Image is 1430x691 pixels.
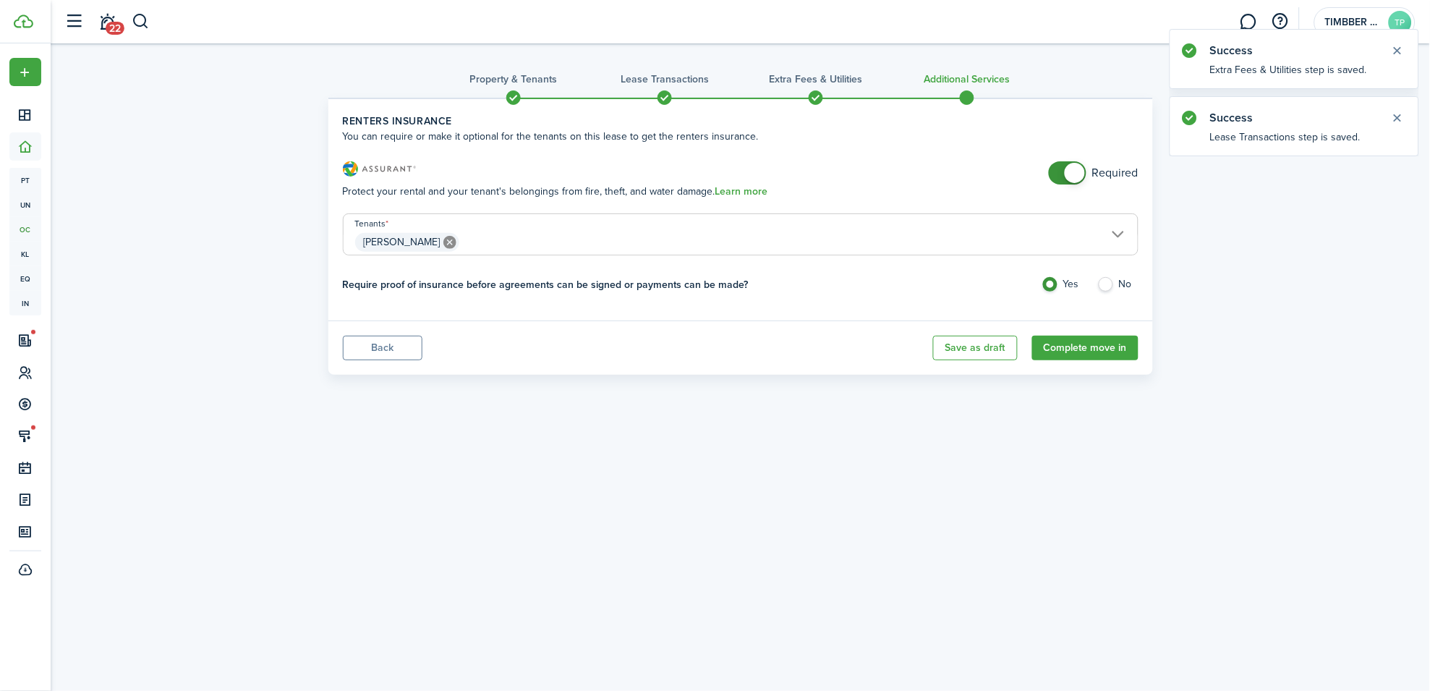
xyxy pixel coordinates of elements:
[9,266,41,291] a: eq
[9,168,41,192] a: pt
[1268,9,1293,34] button: Open resource center
[14,14,33,28] img: TenantCloud
[132,9,150,34] button: Search
[61,8,88,35] button: Open sidebar
[94,4,122,41] a: Notifications
[343,129,1139,144] wizard-step-header-description: You can require or make it optional for the tenants on this lease to get the renters insurance.
[770,72,863,87] h3: Extra fees & Utilities
[343,184,1049,199] p: Protect your rental and your tenant's belongings from fire, theft, and water damage.
[1042,277,1083,299] label: Yes
[924,72,1010,87] h3: Additional Services
[1210,109,1376,127] notify-title: Success
[364,234,441,250] span: [PERSON_NAME]
[470,72,558,87] h3: Property & Tenants
[1387,41,1408,61] button: Close notify
[343,161,416,177] img: Renters Insurance
[933,336,1018,360] button: Save as draft
[1170,130,1418,156] notify-body: Lease Transactions step is saved.
[9,217,41,242] a: oc
[9,291,41,315] a: in
[106,22,124,35] span: 22
[343,336,422,360] button: Back
[1235,4,1262,41] a: Messaging
[9,58,41,86] button: Open menu
[1325,17,1383,27] span: TIMBBER PROPERTIES, LLC
[9,242,41,266] a: kl
[621,72,709,87] h3: Lease Transactions
[343,114,1139,129] wizard-step-header-title: Renters Insurance
[1032,336,1139,360] button: Continue
[715,186,768,198] a: Learn more
[1389,11,1412,34] avatar-text: TP
[9,192,41,217] a: un
[1387,108,1408,128] button: Close notify
[343,277,749,306] h4: Require proof of insurance before agreements can be signed or payments can be made?
[1210,42,1376,59] notify-title: Success
[1170,62,1418,88] notify-body: Extra Fees & Utilities step is saved.
[1097,277,1139,299] label: No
